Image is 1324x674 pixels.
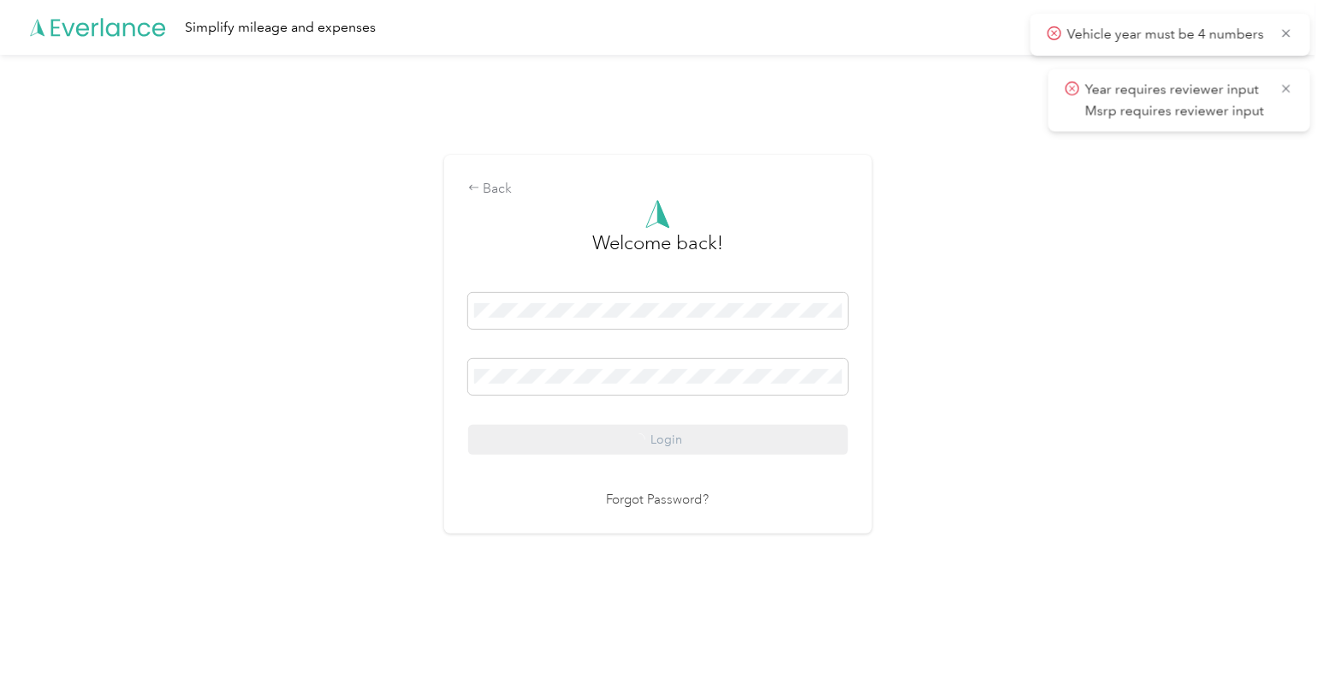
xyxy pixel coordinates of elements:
[1067,24,1268,45] p: Vehicle year must be 4 numbers
[185,17,376,39] div: Simplify mileage and expenses
[607,491,709,510] a: Forgot Password?
[1085,79,1268,121] p: Year requires reviewer input Msrp requires reviewer input
[468,179,848,200] div: Back
[1228,578,1324,674] iframe: Everlance-gr Chat Button Frame
[592,229,723,275] h3: greeting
